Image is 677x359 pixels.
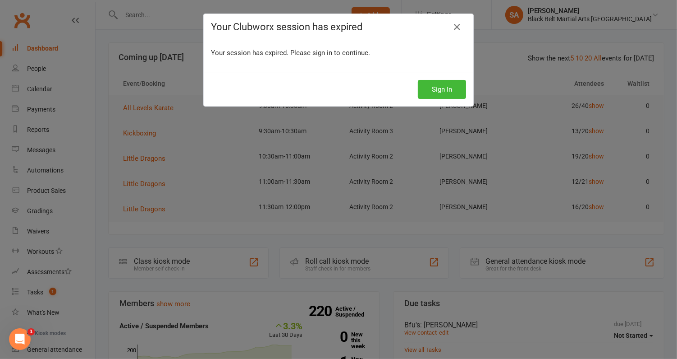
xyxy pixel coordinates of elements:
iframe: Intercom live chat [9,328,31,350]
span: 1 [27,328,35,336]
a: Close [450,20,464,34]
button: Sign In [418,80,466,99]
span: Your session has expired. Please sign in to continue. [211,49,370,57]
h4: Your Clubworx session has expired [211,21,466,33]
